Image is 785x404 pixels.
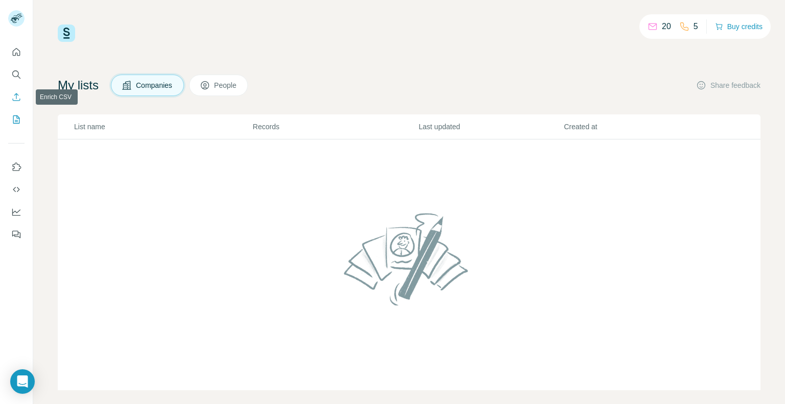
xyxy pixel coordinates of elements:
button: Buy credits [715,19,763,34]
p: List name [74,122,252,132]
button: Use Surfe on LinkedIn [8,158,25,176]
p: Records [253,122,418,132]
button: Use Surfe API [8,180,25,199]
span: Companies [136,80,173,90]
button: Search [8,65,25,84]
button: Share feedback [696,80,760,90]
button: Dashboard [8,203,25,221]
img: No lists found [340,204,479,314]
button: Quick start [8,43,25,61]
p: Created at [564,122,708,132]
h4: My lists [58,77,99,93]
p: Last updated [419,122,563,132]
span: People [214,80,238,90]
p: 5 [694,20,698,33]
div: Open Intercom Messenger [10,369,35,394]
button: Enrich CSV [8,88,25,106]
button: Feedback [8,225,25,244]
img: Surfe Logo [58,25,75,42]
button: My lists [8,110,25,129]
p: 20 [662,20,671,33]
